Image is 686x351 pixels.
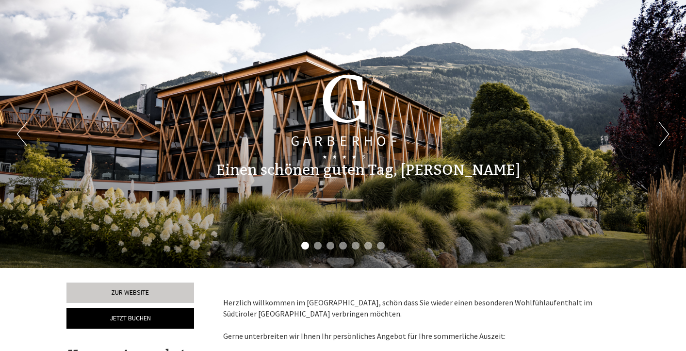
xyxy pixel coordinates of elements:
a: Zur Website [66,283,194,303]
h1: Einen schönen guten Tag, [PERSON_NAME] [216,162,520,178]
button: Next [659,122,669,146]
button: Previous [17,122,27,146]
p: Herzlich willkommen im [GEOGRAPHIC_DATA], schön dass Sie wieder einen besonderen Wohlfühlaufentha... [223,297,605,341]
a: Jetzt buchen [66,308,194,329]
